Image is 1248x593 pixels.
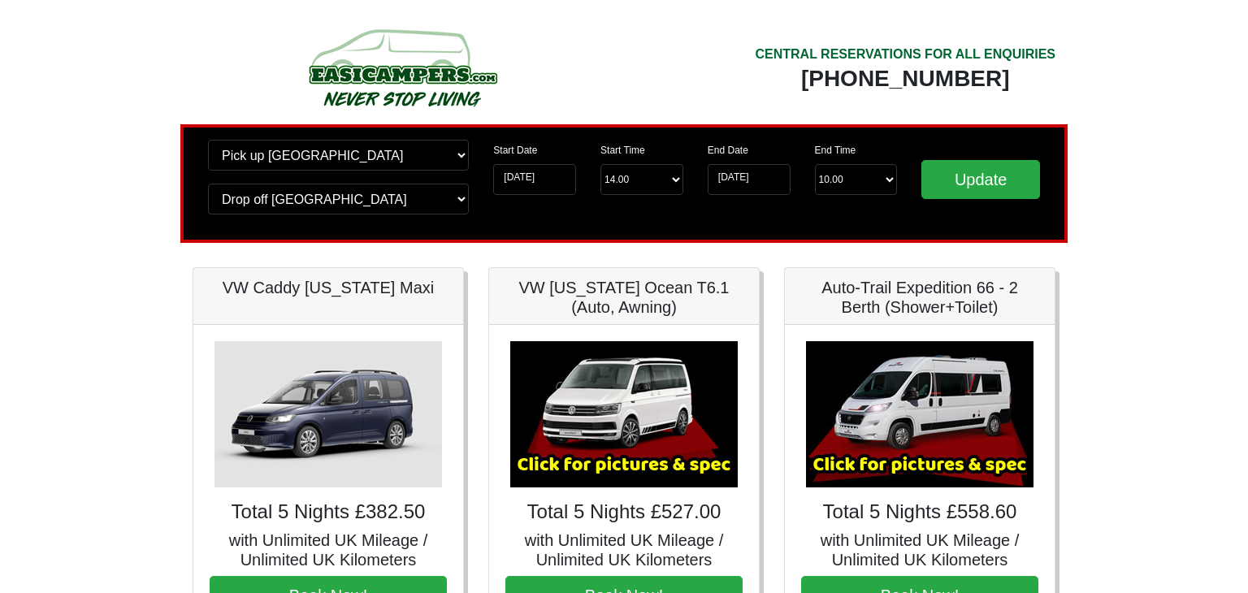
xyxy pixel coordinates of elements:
h4: Total 5 Nights £527.00 [505,500,743,524]
h5: VW Caddy [US_STATE] Maxi [210,278,447,297]
h5: with Unlimited UK Mileage / Unlimited UK Kilometers [210,530,447,569]
img: campers-checkout-logo.png [248,23,557,112]
div: CENTRAL RESERVATIONS FOR ALL ENQUIRIES [755,45,1055,64]
h4: Total 5 Nights £558.60 [801,500,1038,524]
img: VW California Ocean T6.1 (Auto, Awning) [510,341,738,487]
input: Update [921,160,1040,199]
img: Auto-Trail Expedition 66 - 2 Berth (Shower+Toilet) [806,341,1033,487]
label: Start Time [600,143,645,158]
label: End Date [708,143,748,158]
h4: Total 5 Nights £382.50 [210,500,447,524]
h5: VW [US_STATE] Ocean T6.1 (Auto, Awning) [505,278,743,317]
label: End Time [815,143,856,158]
h5: with Unlimited UK Mileage / Unlimited UK Kilometers [505,530,743,569]
div: [PHONE_NUMBER] [755,64,1055,93]
input: Start Date [493,164,576,195]
input: Return Date [708,164,791,195]
h5: with Unlimited UK Mileage / Unlimited UK Kilometers [801,530,1038,569]
label: Start Date [493,143,537,158]
h5: Auto-Trail Expedition 66 - 2 Berth (Shower+Toilet) [801,278,1038,317]
img: VW Caddy California Maxi [214,341,442,487]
